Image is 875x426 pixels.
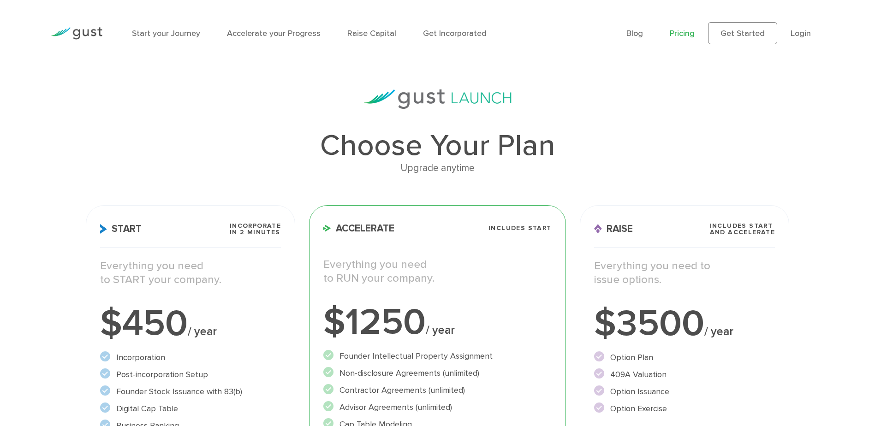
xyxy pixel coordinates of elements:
[488,225,552,231] span: Includes START
[594,385,775,398] li: Option Issuance
[347,29,396,38] a: Raise Capital
[594,368,775,381] li: 409A Valuation
[100,224,107,234] img: Start Icon X2
[188,325,217,338] span: / year
[230,223,281,236] span: Incorporate in 2 Minutes
[704,325,733,338] span: / year
[323,258,551,285] p: Everything you need to RUN your company.
[100,402,281,415] li: Digital Cap Table
[100,368,281,381] li: Post-incorporation Setup
[594,259,775,287] p: Everything you need to issue options.
[100,224,142,234] span: Start
[100,259,281,287] p: Everything you need to START your company.
[132,29,200,38] a: Start your Journey
[100,351,281,364] li: Incorporation
[594,224,602,234] img: Raise Icon
[323,304,551,341] div: $1250
[626,29,643,38] a: Blog
[710,223,775,236] span: Includes START and ACCELERATE
[708,22,777,44] a: Get Started
[594,305,775,342] div: $3500
[323,384,551,396] li: Contractor Agreements (unlimited)
[227,29,321,38] a: Accelerate your Progress
[100,385,281,398] li: Founder Stock Issuance with 83(b)
[323,350,551,362] li: Founder Intellectual Property Assignment
[323,401,551,414] li: Advisor Agreements (unlimited)
[86,131,790,160] h1: Choose Your Plan
[86,160,790,176] div: Upgrade anytime
[423,29,487,38] a: Get Incorporated
[323,224,394,233] span: Accelerate
[594,224,633,234] span: Raise
[594,402,775,415] li: Option Exercise
[426,323,455,337] span: / year
[323,367,551,379] li: Non-disclosure Agreements (unlimited)
[364,89,512,109] img: gust-launch-logos.svg
[791,29,811,38] a: Login
[100,305,281,342] div: $450
[51,27,102,40] img: Gust Logo
[323,225,331,232] img: Accelerate Icon
[594,351,775,364] li: Option Plan
[670,29,695,38] a: Pricing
